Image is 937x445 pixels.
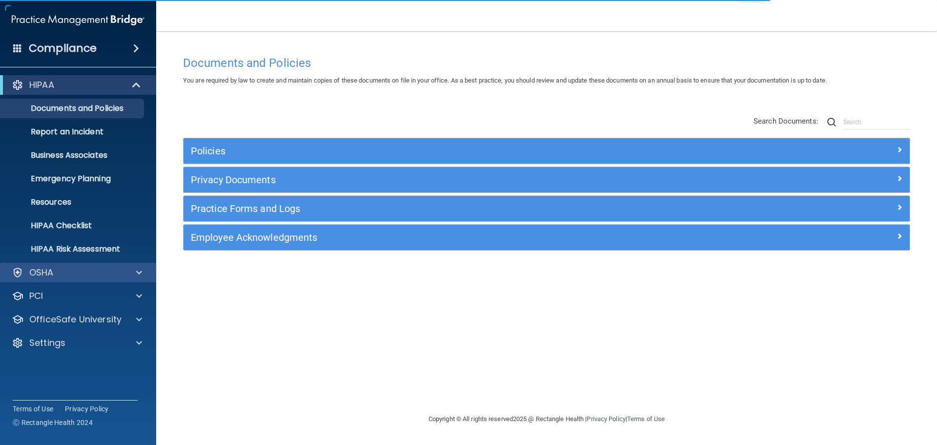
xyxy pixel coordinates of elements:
a: Privacy Policy [587,415,625,423]
input: Search [843,115,910,129]
a: Settings [12,337,142,349]
p: HIPAA Risk Assessment [6,244,140,254]
p: HIPAA Checklist [6,221,140,231]
h5: Privacy Documents [191,174,721,185]
p: OfficeSafe University [29,314,122,325]
span: Search Documents: [754,117,818,126]
a: HIPAA [12,79,142,91]
p: HIPAA [29,79,54,91]
h5: Practice Forms and Logs [191,203,721,214]
a: Privacy Policy [65,404,109,414]
span: Ⓒ Rectangle Health 2024 [13,418,93,427]
div: Copyright © All rights reserved 2025 @ Rectangle Health | | [368,403,725,435]
p: Settings [29,337,65,349]
a: OSHA [12,267,142,278]
h4: Documents and Policies [183,57,910,69]
p: Report an Incident [6,127,140,137]
a: Terms of Use [627,415,665,423]
a: Policies [191,143,902,159]
p: PCI [29,290,43,302]
p: OSHA [29,267,54,278]
a: Privacy Documents [191,172,902,188]
p: Business Associates [6,150,140,160]
p: Documents and Policies [6,104,140,113]
a: Practice Forms and Logs [191,201,902,216]
a: Terms of Use [13,404,53,414]
iframe: Drift Widget Chat Controller [768,376,925,415]
h5: Policies [191,146,721,156]
img: PMB logo [12,10,144,30]
p: Emergency Planning [6,174,140,184]
img: ic-search.3b580494.png [827,118,836,127]
p: Resources [6,197,140,207]
a: Employee Acknowledgments [191,230,902,245]
h5: Employee Acknowledgments [191,232,721,243]
a: PCI [12,290,142,302]
span: You are required by law to create and maintain copies of these documents on file in your office. ... [183,77,827,84]
a: OfficeSafe University [12,314,142,325]
h4: Compliance [29,42,97,55]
